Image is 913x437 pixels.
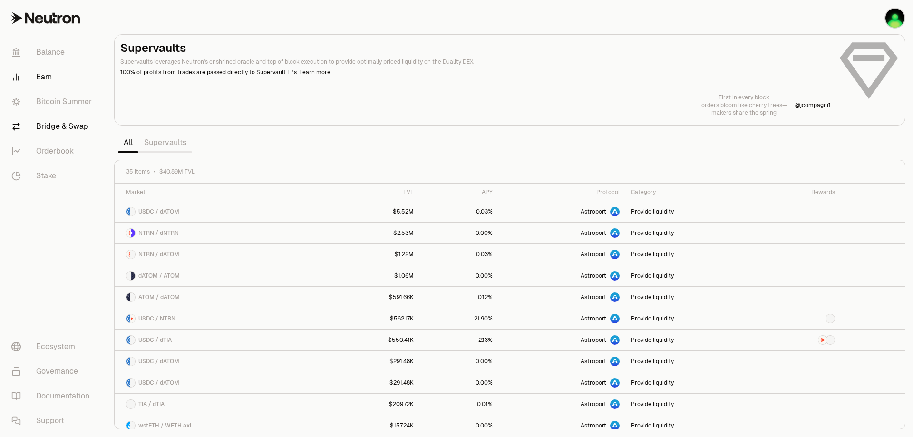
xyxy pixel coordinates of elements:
a: Orderbook [4,139,103,164]
a: Provide liquidity [625,308,756,329]
a: NTRN LogoASTRO Logo [756,330,841,350]
p: 100% of profits from trades are passed directly to Supervault LPs. [120,68,831,77]
a: Astroport [498,394,625,415]
span: Astroport [581,208,606,215]
img: NTRN Logo [126,229,130,237]
span: Astroport [581,400,606,408]
a: TIA LogodTIA LogoTIA / dTIA [115,394,330,415]
a: Learn more [299,68,330,76]
img: ATOM Logo [126,293,130,301]
p: makers share the spring. [701,109,787,117]
span: Astroport [581,358,606,365]
a: NTRN LogodNTRN LogoNTRN / dNTRN [115,223,330,243]
div: APY [425,188,493,196]
img: USDC Logo [126,336,130,344]
a: $1.22M [330,244,419,265]
a: Astroport [498,415,625,436]
span: 35 items [126,168,150,175]
a: Balance [4,40,103,65]
img: dNTRN Logo [131,229,135,237]
span: Astroport [581,251,606,258]
a: USDC LogodATOM LogoUSDC / dATOM [115,351,330,372]
div: TVL [336,188,414,196]
span: TIA / dTIA [138,400,165,408]
a: All [118,133,138,152]
a: 0.00% [419,223,498,243]
span: $40.89M TVL [159,168,195,175]
span: Astroport [581,422,606,429]
span: Astroport [581,336,606,344]
a: Provide liquidity [625,351,756,372]
img: USDC Logo [126,357,130,366]
a: Earn [4,65,103,89]
img: NTRN Logo [131,314,135,323]
a: 0.00% [419,415,498,436]
a: Astroport [498,372,625,393]
a: $550.41K [330,330,419,350]
h2: Supervaults [120,40,831,56]
a: Provide liquidity [625,330,756,350]
span: USDC / dATOM [138,358,179,365]
a: Astroport [498,244,625,265]
span: dATOM / ATOM [138,272,180,280]
a: Bridge & Swap [4,114,103,139]
a: Documentation [4,384,103,408]
img: wstETH Logo [126,421,130,430]
a: Astroport [498,265,625,286]
a: USDC LogodATOM LogoUSDC / dATOM [115,201,330,222]
span: USDC / NTRN [138,315,175,322]
p: Supervaults leverages Neutron's enshrined oracle and top of block execution to provide optimally ... [120,58,831,66]
a: wstETH LogoWETH.axl LogowstETH / WETH.axl [115,415,330,436]
a: USDC LogoNTRN LogoUSDC / NTRN [115,308,330,329]
a: Ecosystem [4,334,103,359]
a: $209.72K [330,394,419,415]
img: Art [885,9,904,28]
a: Provide liquidity [625,287,756,308]
img: USDC Logo [126,207,130,216]
a: $157.24K [330,415,419,436]
a: 0.00% [419,265,498,286]
span: Astroport [581,293,606,301]
img: NTRN Logo [818,336,827,344]
div: Protocol [504,188,620,196]
a: Provide liquidity [625,201,756,222]
a: First in every block,orders bloom like cherry trees—makers share the spring. [701,94,787,117]
a: USDC LogodTIA LogoUSDC / dTIA [115,330,330,350]
span: USDC / dTIA [138,336,172,344]
a: Provide liquidity [625,244,756,265]
a: 0.00% [419,351,498,372]
div: Category [631,188,750,196]
div: Rewards [762,188,835,196]
a: 0.00% [419,372,498,393]
span: USDC / dATOM [138,379,179,387]
a: NTRN LogodATOM LogoNTRN / dATOM [115,244,330,265]
img: ATOM Logo [131,272,135,280]
a: $291.48K [330,351,419,372]
p: @ jcompagni1 [795,101,831,109]
a: ATOM LogodATOM LogoATOM / dATOM [115,287,330,308]
a: 0.01% [419,394,498,415]
div: Market [126,188,324,196]
a: Astroport [498,287,625,308]
a: USDC LogodATOM LogoUSDC / dATOM [115,372,330,393]
span: Astroport [581,379,606,387]
a: $591.66K [330,287,419,308]
a: dATOM LogoATOM LogodATOM / ATOM [115,265,330,286]
p: orders bloom like cherry trees— [701,101,787,109]
a: ASTRO Logo [756,308,841,329]
a: Governance [4,359,103,384]
a: Astroport [498,223,625,243]
span: Astroport [581,229,606,237]
a: Support [4,408,103,433]
a: Provide liquidity [625,415,756,436]
span: wstETH / WETH.axl [138,422,191,429]
a: 0.12% [419,287,498,308]
a: Astroport [498,351,625,372]
a: Provide liquidity [625,372,756,393]
span: ATOM / dATOM [138,293,180,301]
a: Provide liquidity [625,223,756,243]
img: NTRN Logo [126,250,130,259]
span: NTRN / dNTRN [138,229,179,237]
a: 0.03% [419,244,498,265]
span: Astroport [581,315,606,322]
